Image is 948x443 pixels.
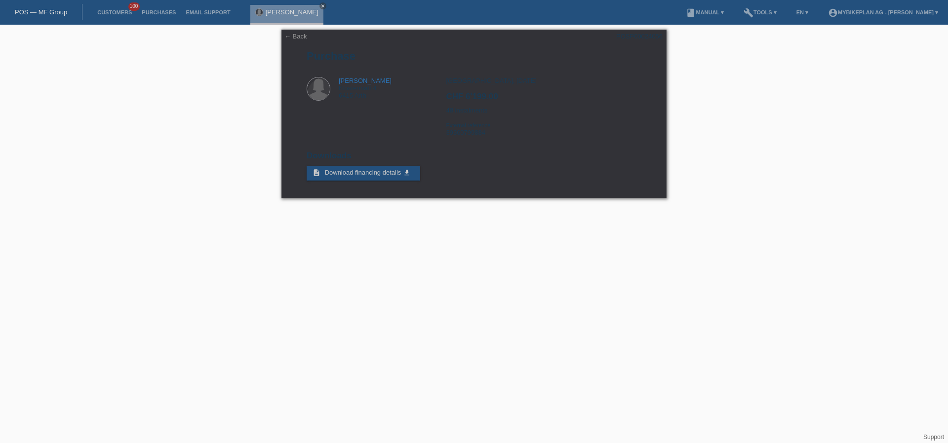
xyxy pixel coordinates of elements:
[181,9,235,15] a: Email Support
[307,50,641,62] h1: Purchase
[744,8,753,18] i: build
[15,8,67,16] a: POS — MF Group
[92,9,137,15] a: Customers
[339,77,392,99] div: Klostermatt 4 6415 Arth
[616,33,663,40] div: POSP00024056
[307,151,641,166] h2: Downloads
[284,33,307,40] a: ← Back
[320,3,325,8] i: close
[791,9,813,15] a: EN ▾
[739,9,782,15] a: buildTools ▾
[313,169,320,177] i: description
[339,77,392,84] a: [PERSON_NAME]
[403,169,411,177] i: get_app
[446,92,641,107] h2: CHF 6'199.00
[823,9,943,15] a: account_circleMybikeplan AG - [PERSON_NAME] ▾
[686,8,696,18] i: book
[446,122,490,128] span: External reference
[137,9,181,15] a: Purchases
[319,2,326,9] a: close
[266,8,318,16] a: [PERSON_NAME]
[681,9,729,15] a: bookManual ▾
[923,434,944,441] a: Support
[446,77,641,144] div: [GEOGRAPHIC_DATA], [DATE] 48 instalments 39360799884
[128,2,140,11] span: 100
[828,8,838,18] i: account_circle
[325,169,401,176] span: Download financing details
[307,166,420,181] a: description Download financing details get_app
